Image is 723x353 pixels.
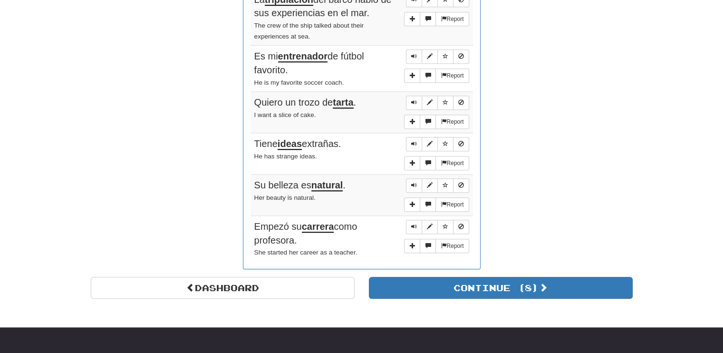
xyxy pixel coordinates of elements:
[437,178,453,193] button: Toggle favorite
[406,49,469,64] div: Sentence controls
[404,69,420,83] button: Add sentence to collection
[254,111,316,118] small: I want a slice of cake.
[406,178,422,193] button: Play sentence audio
[254,138,341,150] span: Tiene extrañas.
[404,12,469,26] div: More sentence controls
[404,239,469,253] div: More sentence controls
[278,51,328,62] u: entrenador
[406,137,469,151] div: Sentence controls
[437,137,453,151] button: Toggle favorite
[311,180,343,191] u: natural
[435,197,469,212] button: Report
[404,69,469,83] div: More sentence controls
[404,156,420,170] button: Add sentence to collection
[406,178,469,193] div: Sentence controls
[404,115,420,129] button: Add sentence to collection
[91,277,355,299] a: Dashboard
[333,97,353,108] u: tarta
[404,197,420,212] button: Add sentence to collection
[254,79,344,86] small: He is my favorite soccer coach.
[404,239,420,253] button: Add sentence to collection
[453,96,469,110] button: Toggle ignore
[254,22,364,40] small: The crew of the ship talked about their experiences at sea.
[437,220,453,234] button: Toggle favorite
[254,97,357,108] span: Quiero un trozo de .
[406,49,422,64] button: Play sentence audio
[254,194,316,201] small: Her beauty is natural.
[404,115,469,129] div: More sentence controls
[453,49,469,64] button: Toggle ignore
[422,96,438,110] button: Edit sentence
[406,96,469,110] div: Sentence controls
[435,12,469,26] button: Report
[404,12,420,26] button: Add sentence to collection
[422,178,438,193] button: Edit sentence
[437,96,453,110] button: Toggle favorite
[435,115,469,129] button: Report
[422,137,438,151] button: Edit sentence
[435,156,469,170] button: Report
[406,137,422,151] button: Play sentence audio
[422,49,438,64] button: Edit sentence
[254,153,317,160] small: He has strange ideas.
[278,138,302,150] u: ideas
[422,220,438,234] button: Edit sentence
[404,156,469,170] div: More sentence controls
[369,277,633,299] button: Continue (8)
[406,220,469,234] div: Sentence controls
[437,49,453,64] button: Toggle favorite
[254,51,364,75] span: Es mi de fútbol favorito.
[404,197,469,212] div: More sentence controls
[302,221,334,233] u: carrera
[254,249,357,256] small: She started her career as a teacher.
[435,239,469,253] button: Report
[453,137,469,151] button: Toggle ignore
[453,178,469,193] button: Toggle ignore
[254,221,357,245] span: Empezó su como profesora.
[435,69,469,83] button: Report
[254,180,346,191] span: Su belleza es .
[453,220,469,234] button: Toggle ignore
[406,220,422,234] button: Play sentence audio
[406,96,422,110] button: Play sentence audio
